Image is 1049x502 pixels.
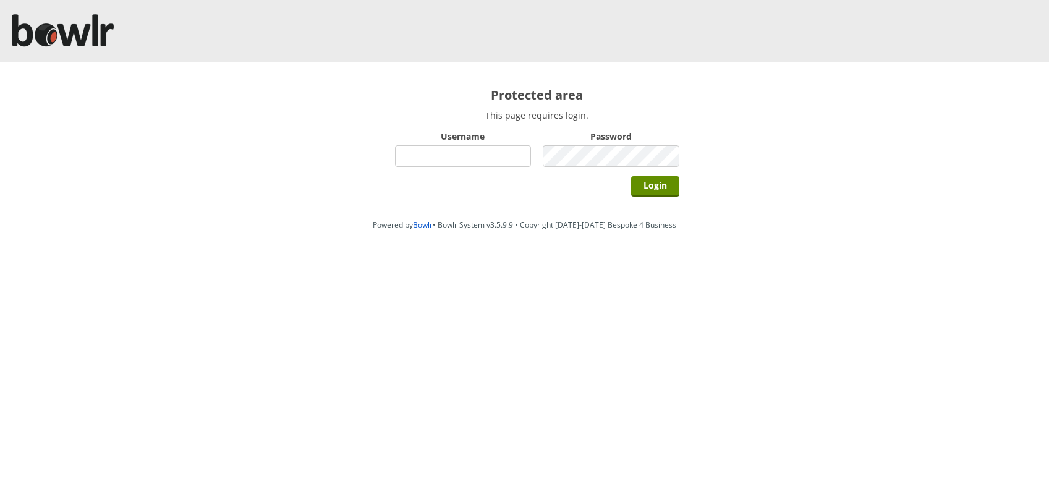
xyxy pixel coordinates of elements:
[543,130,679,142] label: Password
[631,176,679,197] input: Login
[395,87,679,103] h2: Protected area
[413,219,433,230] a: Bowlr
[395,109,679,121] p: This page requires login.
[373,219,676,230] span: Powered by • Bowlr System v3.5.9.9 • Copyright [DATE]-[DATE] Bespoke 4 Business
[395,130,532,142] label: Username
